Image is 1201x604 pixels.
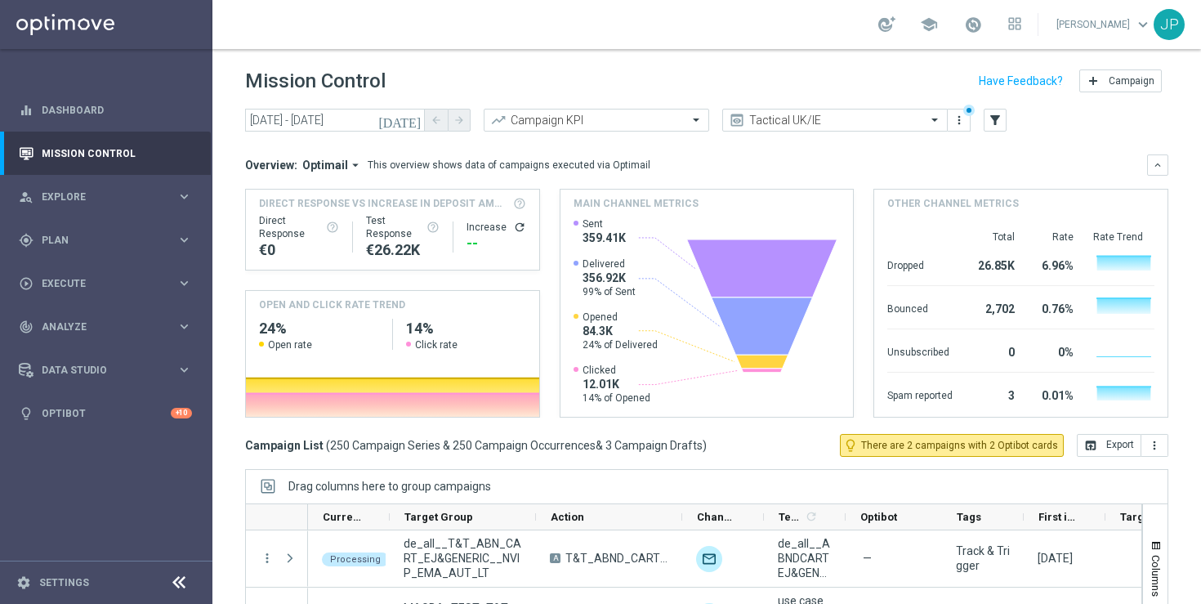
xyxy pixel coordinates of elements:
span: 359.41K [583,230,626,245]
div: Rate [1034,230,1074,244]
i: track_changes [19,320,33,334]
button: arrow_forward [448,109,471,132]
span: school [920,16,938,34]
div: Direct Response [259,214,339,240]
span: 99% of Sent [583,285,636,298]
div: Test Response [366,214,440,240]
span: 84.3K [583,324,658,338]
div: -- [467,234,526,253]
ng-select: Campaign KPI [484,109,709,132]
div: Data Studio [19,363,176,378]
span: ( [326,438,330,453]
div: There are unsaved changes [963,105,975,116]
input: Select date range [245,109,425,132]
i: more_vert [953,114,966,127]
span: Execute [42,279,176,289]
multiple-options-button: Export to CSV [1077,438,1168,451]
i: more_vert [1148,439,1161,452]
span: Optibot [860,511,897,523]
h3: Campaign List [245,438,707,453]
button: Data Studio keyboard_arrow_right [18,364,193,377]
div: This overview shows data of campaigns executed via Optimail [368,158,650,172]
i: settings [16,575,31,590]
span: 356.92K [583,271,636,285]
a: [PERSON_NAME]keyboard_arrow_down [1055,12,1154,37]
button: more_vert [1141,434,1168,457]
span: Calculate column [802,508,818,526]
a: Optibot [42,391,171,435]
span: There are 2 campaigns with 2 Optibot cards [861,438,1058,453]
div: equalizer Dashboard [18,104,193,117]
div: Dashboard [19,88,192,132]
i: keyboard_arrow_down [1152,159,1163,171]
button: filter_alt [984,109,1007,132]
div: 3 [972,381,1015,407]
span: 24% of Delivered [583,338,658,351]
span: 250 Campaign Series & 250 Campaign Occurrences [330,438,596,453]
i: person_search [19,190,33,204]
i: keyboard_arrow_right [176,189,192,204]
h4: OPEN AND CLICK RATE TREND [259,298,405,312]
div: Bounced [887,294,953,320]
div: Optimail [696,546,722,572]
span: Optimail [302,158,348,172]
span: Sent [583,217,626,230]
div: gps_fixed Plan keyboard_arrow_right [18,234,193,247]
span: Explore [42,192,176,202]
span: keyboard_arrow_down [1134,16,1152,34]
h4: Main channel metrics [574,196,699,211]
span: & [596,439,603,452]
span: Click rate [415,338,458,351]
span: Columns [1150,555,1163,597]
i: keyboard_arrow_right [176,319,192,334]
i: lightbulb_outline [843,438,858,453]
span: Target Group [404,511,473,523]
button: lightbulb_outline There are 2 campaigns with 2 Optibot cards [840,434,1064,457]
div: 26.85K [972,251,1015,277]
div: Increase [467,221,526,234]
i: keyboard_arrow_right [176,362,192,378]
button: lightbulb Optibot +10 [18,407,193,420]
span: Processing [330,554,381,565]
button: keyboard_arrow_down [1147,154,1168,176]
button: Mission Control [18,147,193,160]
div: +10 [171,408,192,418]
button: [DATE] [376,109,425,133]
div: Spam reported [887,381,953,407]
div: €0 [259,240,339,260]
span: T&T_ABND_CART_TEST [565,551,668,566]
div: Optibot [19,391,192,435]
i: add [1087,74,1100,87]
h2: 14% [406,319,526,338]
div: track_changes Analyze keyboard_arrow_right [18,320,193,333]
div: Execute [19,276,176,291]
input: Have Feedback? [979,75,1063,87]
span: Data Studio [42,365,176,375]
i: trending_up [490,112,507,128]
h4: Other channel metrics [887,196,1019,211]
span: Analyze [42,322,176,332]
i: arrow_back [431,114,442,126]
div: Plan [19,233,176,248]
span: Targeted Customers [1120,511,1159,523]
i: refresh [513,221,526,234]
span: Current Status [323,511,362,523]
span: Clicked [583,364,650,377]
span: de_all__ABNDCARTEJ&GEN__NVIP_EMA_T&T_MIX [778,536,832,580]
i: play_circle_outline [19,276,33,291]
div: Total [972,230,1015,244]
button: open_in_browser Export [1077,434,1141,457]
div: Row Groups [288,480,491,493]
i: arrow_drop_down [348,158,363,172]
span: Drag columns here to group campaigns [288,480,491,493]
div: 2,702 [972,294,1015,320]
span: Campaign [1109,75,1154,87]
span: de_all__T&T_ABN_CART_EJ&GENERIC__NVIP_EMA_AUT_LT [404,536,522,580]
h2: 24% [259,319,379,338]
i: more_vert [260,551,275,566]
div: JP [1154,9,1185,40]
div: Analyze [19,320,176,334]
